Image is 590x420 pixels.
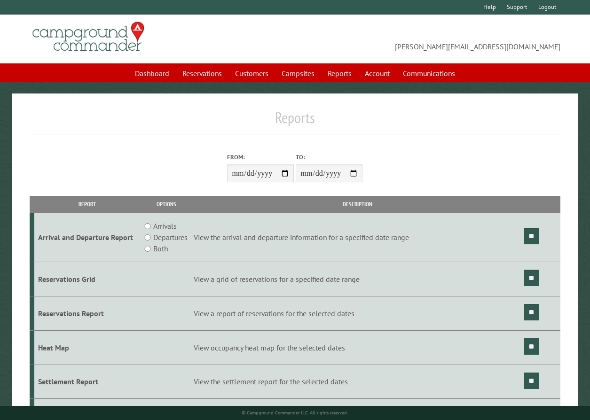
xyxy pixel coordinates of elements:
[192,365,523,399] td: View the settlement report for the selected dates
[34,196,141,212] th: Report
[34,213,141,262] td: Arrival and Departure Report
[359,64,395,82] a: Account
[34,330,141,365] td: Heat Map
[177,64,228,82] a: Reservations
[153,220,177,232] label: Arrivals
[276,64,320,82] a: Campsites
[34,262,141,296] td: Reservations Grid
[397,64,461,82] a: Communications
[30,109,561,134] h1: Reports
[34,296,141,330] td: Reservations Report
[192,296,523,330] td: View a report of reservations for the selected dates
[192,213,523,262] td: View the arrival and departure information for a specified date range
[227,153,294,162] label: From:
[192,262,523,296] td: View a grid of reservations for a specified date range
[295,26,561,52] span: [PERSON_NAME][EMAIL_ADDRESS][DOMAIN_NAME]
[229,64,274,82] a: Customers
[192,330,523,365] td: View occupancy heat map for the selected dates
[322,64,357,82] a: Reports
[34,365,141,399] td: Settlement Report
[296,153,362,162] label: To:
[153,232,188,243] label: Departures
[153,243,168,254] label: Both
[129,64,175,82] a: Dashboard
[192,196,523,212] th: Description
[30,18,147,55] img: Campground Commander
[141,196,192,212] th: Options
[242,410,348,416] small: © Campground Commander LLC. All rights reserved.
